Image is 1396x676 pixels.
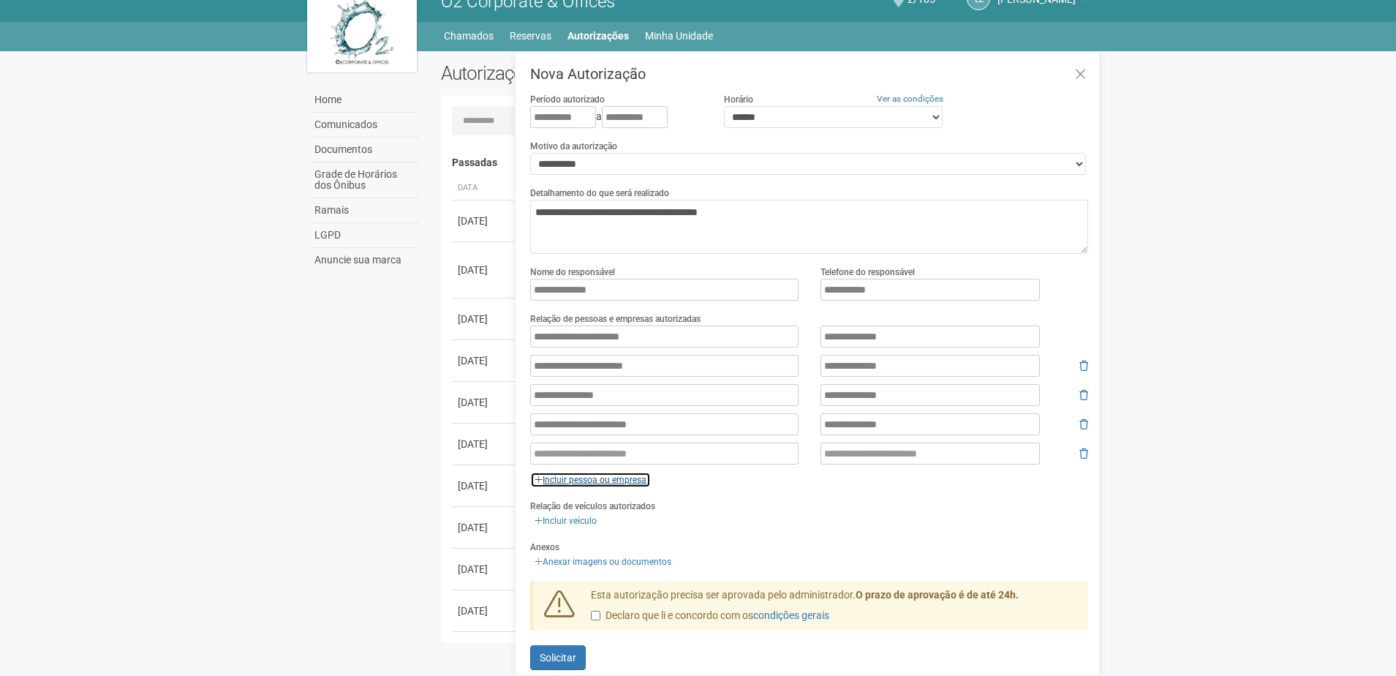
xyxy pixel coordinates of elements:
a: Grade de Horários dos Ônibus [311,162,419,198]
h4: Passadas [452,157,1079,168]
label: Nome do responsável [530,266,615,279]
h3: Nova Autorização [530,67,1088,81]
i: Remover [1079,448,1088,459]
a: Comunicados [311,113,419,138]
div: [DATE] [458,604,512,618]
span: Solicitar [540,652,576,664]
div: Esta autorização precisa ser aprovada pelo administrador. [580,588,1089,631]
div: [DATE] [458,437,512,451]
a: Chamados [444,26,494,46]
a: Minha Unidade [645,26,713,46]
a: Incluir veículo [530,513,601,529]
a: LGPD [311,223,419,248]
label: Relação de veículos autorizados [530,500,655,513]
a: Ramais [311,198,419,223]
div: [DATE] [458,478,512,493]
div: [DATE] [458,562,512,577]
div: [DATE] [458,312,512,326]
a: Anexar imagens ou documentos [530,554,676,570]
label: Detalhamento do que será realizado [530,187,669,200]
label: Horário [724,93,753,106]
i: Remover [1079,361,1088,371]
label: Motivo da autorização [530,140,617,153]
a: Autorizações [567,26,629,46]
a: Incluir pessoa ou empresa [530,472,651,488]
th: Data [452,176,518,200]
label: Relação de pessoas e empresas autorizadas [530,312,701,326]
div: [DATE] [458,214,512,228]
div: [DATE] [458,395,512,410]
div: [DATE] [458,263,512,277]
a: Home [311,88,419,113]
h2: Autorizações [441,62,754,84]
a: Anuncie sua marca [311,248,419,272]
label: Período autorizado [530,93,605,106]
i: Remover [1079,390,1088,400]
input: Declaro que li e concordo com oscondições gerais [591,611,600,620]
div: a [530,106,701,128]
a: condições gerais [753,609,829,621]
strong: O prazo de aprovação é de até 24h. [856,589,1019,601]
i: Remover [1079,419,1088,429]
a: Documentos [311,138,419,162]
div: [DATE] [458,520,512,535]
a: Reservas [510,26,551,46]
label: Telefone do responsável [820,266,915,279]
a: Ver as condições [877,94,943,104]
div: [DATE] [458,353,512,368]
label: Declaro que li e concordo com os [591,609,829,623]
label: Anexos [530,541,559,554]
button: Solicitar [530,645,586,670]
